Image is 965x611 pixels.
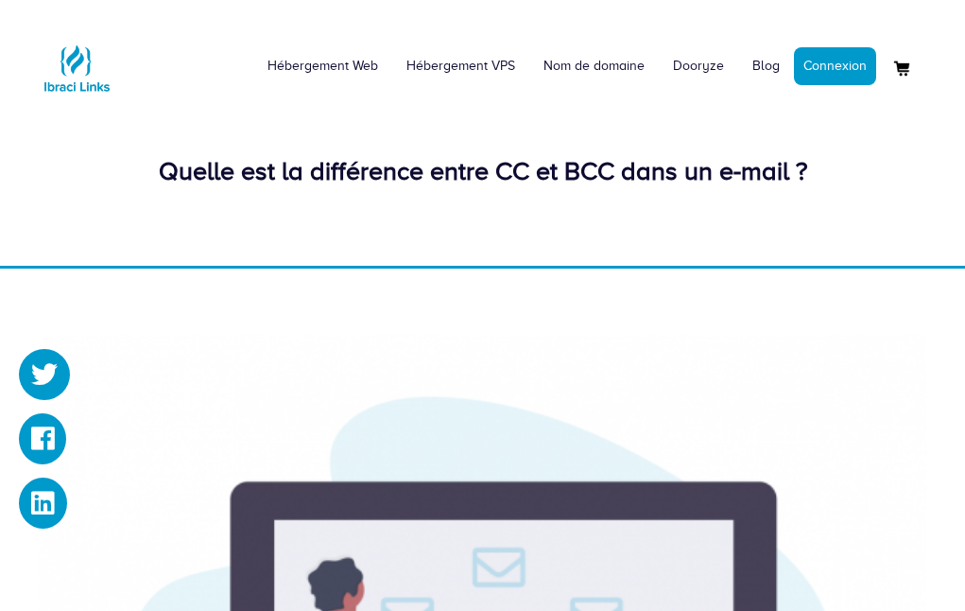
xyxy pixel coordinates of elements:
[39,30,114,106] img: Logo Ibraci Links
[529,38,659,95] a: Nom de domaine
[39,153,927,190] div: Quelle est la différence entre CC et BCC dans un e-mail ?
[392,38,529,95] a: Hébergement VPS
[659,38,738,95] a: Dooryze
[39,14,114,106] a: Logo Ibraci Links
[794,47,876,85] a: Connexion
[253,38,392,95] a: Hébergement Web
[738,38,794,95] a: Blog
